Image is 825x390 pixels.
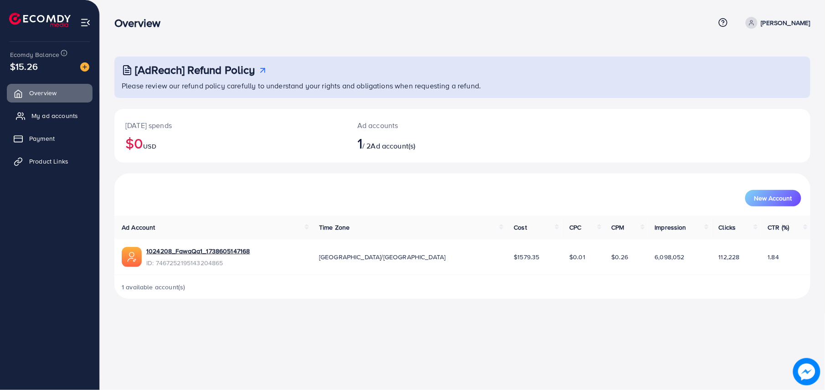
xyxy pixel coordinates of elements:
[655,223,687,232] span: Impression
[10,50,59,59] span: Ecomdy Balance
[7,84,93,102] a: Overview
[9,13,71,27] img: logo
[122,247,142,267] img: ic-ads-acc.e4c84228.svg
[612,223,624,232] span: CPM
[125,120,335,131] p: [DATE] spends
[371,141,416,151] span: Ad account(s)
[754,195,792,201] span: New Account
[122,223,155,232] span: Ad Account
[514,252,539,262] span: $1579.35
[768,223,789,232] span: CTR (%)
[122,80,805,91] p: Please review our refund policy carefully to understand your rights and obligations when requesti...
[80,17,91,28] img: menu
[768,252,779,262] span: 1.84
[7,129,93,148] a: Payment
[719,252,740,262] span: 112,228
[793,358,820,385] img: image
[122,282,186,292] span: 1 available account(s)
[319,223,350,232] span: Time Zone
[10,60,38,73] span: $15.26
[7,152,93,170] a: Product Links
[719,223,736,232] span: Clicks
[655,252,685,262] span: 6,098,052
[319,252,446,262] span: [GEOGRAPHIC_DATA]/[GEOGRAPHIC_DATA]
[612,252,629,262] span: $0.26
[29,88,57,97] span: Overview
[569,252,585,262] span: $0.01
[143,142,156,151] span: USD
[357,133,362,154] span: 1
[146,246,250,256] a: 1024208_FawaQa1_1738605147168
[514,223,527,232] span: Cost
[29,157,68,166] span: Product Links
[114,16,168,30] h3: Overview
[569,223,581,232] span: CPC
[31,111,78,120] span: My ad accounts
[29,134,55,143] span: Payment
[7,107,93,125] a: My ad accounts
[125,134,335,152] h2: $0
[146,258,250,267] span: ID: 7467252195143204865
[761,17,810,28] p: [PERSON_NAME]
[742,17,810,29] a: [PERSON_NAME]
[357,134,510,152] h2: / 2
[135,63,255,77] h3: [AdReach] Refund Policy
[357,120,510,131] p: Ad accounts
[80,62,89,72] img: image
[745,190,801,206] button: New Account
